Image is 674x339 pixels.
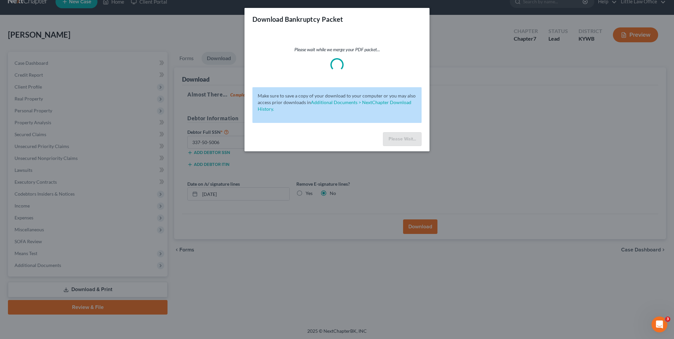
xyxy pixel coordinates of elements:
[252,15,343,24] h3: Download Bankruptcy Packet
[652,317,667,332] iframe: Intercom live chat
[252,46,422,53] p: Please wait while we merge your PDF packet...
[258,93,416,112] p: Make sure to save a copy of your download to your computer or you may also access prior downloads in
[383,132,422,146] button: Please Wait...
[665,317,670,322] span: 3
[389,136,416,142] span: Please Wait...
[258,99,411,112] a: Additional Documents > NextChapter Download History.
